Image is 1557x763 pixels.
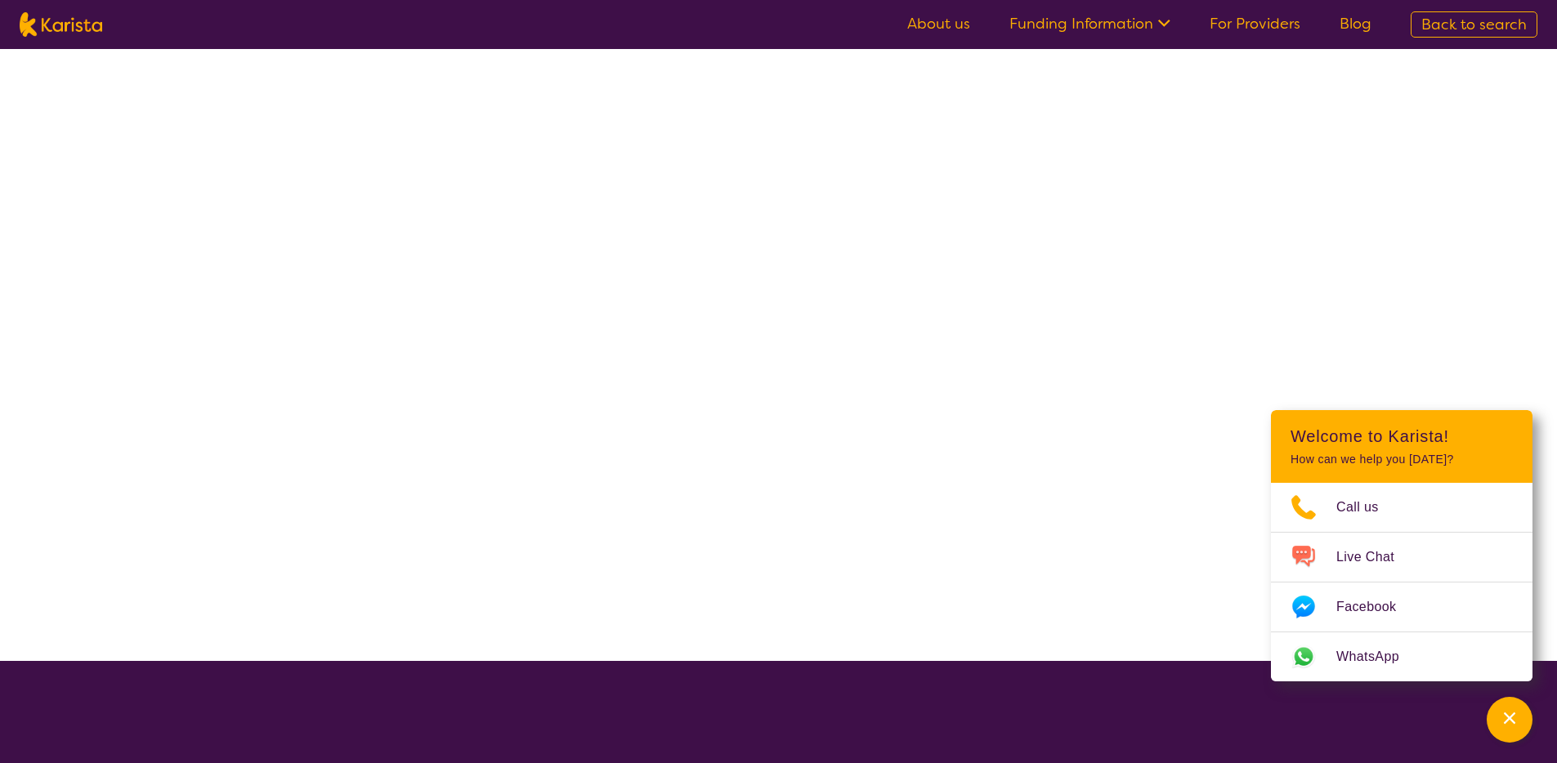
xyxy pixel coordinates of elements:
[1271,632,1532,681] a: Web link opens in a new tab.
[1421,15,1527,34] span: Back to search
[1336,545,1414,569] span: Live Chat
[1271,483,1532,681] ul: Choose channel
[1291,453,1513,466] p: How can we help you [DATE]?
[1210,14,1300,33] a: For Providers
[1009,14,1170,33] a: Funding Information
[20,12,102,37] img: Karista logo
[1340,14,1371,33] a: Blog
[907,14,970,33] a: About us
[1271,410,1532,681] div: Channel Menu
[1487,697,1532,743] button: Channel Menu
[1411,11,1537,38] a: Back to search
[1336,645,1419,669] span: WhatsApp
[1291,426,1513,446] h2: Welcome to Karista!
[1336,595,1416,619] span: Facebook
[1336,495,1398,520] span: Call us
